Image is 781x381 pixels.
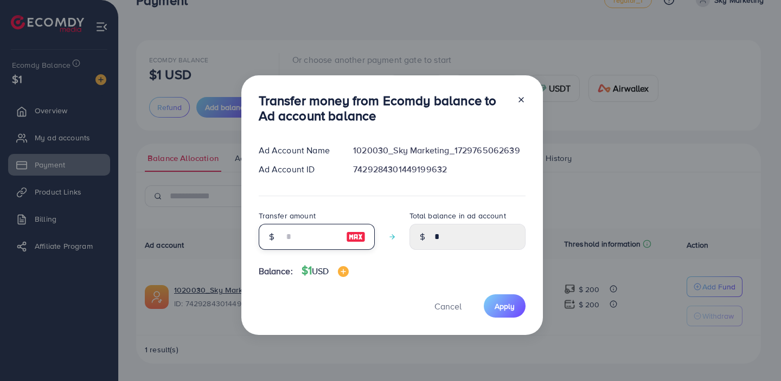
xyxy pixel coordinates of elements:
[302,264,349,277] h4: $1
[484,294,526,318] button: Apply
[409,210,506,221] label: Total balance in ad account
[434,300,462,312] span: Cancel
[344,163,534,176] div: 7429284301449199632
[735,332,773,373] iframe: Chat
[259,93,508,124] h3: Transfer money from Ecomdy balance to Ad account balance
[421,294,475,318] button: Cancel
[250,163,345,176] div: Ad Account ID
[338,266,349,277] img: image
[259,210,316,221] label: Transfer amount
[495,301,515,312] span: Apply
[312,265,329,277] span: USD
[344,144,534,157] div: 1020030_Sky Marketing_1729765062639
[346,230,366,243] img: image
[259,265,293,277] span: Balance:
[250,144,345,157] div: Ad Account Name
